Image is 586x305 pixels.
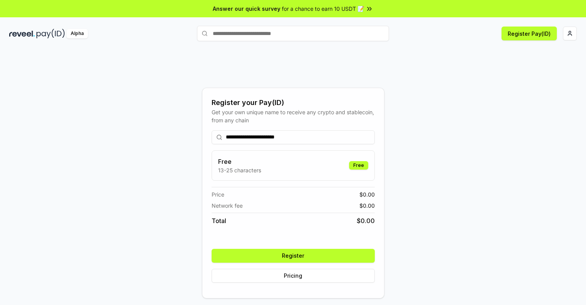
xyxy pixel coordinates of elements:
[359,190,375,198] span: $ 0.00
[212,190,224,198] span: Price
[218,166,261,174] p: 13-25 characters
[349,161,368,170] div: Free
[9,29,35,38] img: reveel_dark
[212,269,375,283] button: Pricing
[212,108,375,124] div: Get your own unique name to receive any crypto and stablecoin, from any chain
[282,5,364,13] span: for a chance to earn 10 USDT 📝
[36,29,65,38] img: pay_id
[212,97,375,108] div: Register your Pay(ID)
[213,5,280,13] span: Answer our quick survey
[66,29,88,38] div: Alpha
[212,202,243,210] span: Network fee
[359,202,375,210] span: $ 0.00
[212,249,375,263] button: Register
[357,216,375,225] span: $ 0.00
[218,157,261,166] h3: Free
[502,27,557,40] button: Register Pay(ID)
[212,216,226,225] span: Total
